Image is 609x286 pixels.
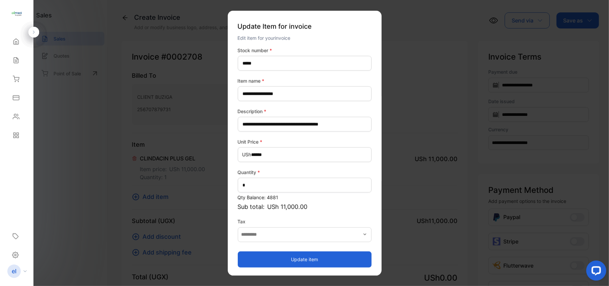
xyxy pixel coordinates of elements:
button: Update item [238,251,372,267]
p: Sub total: [238,202,372,211]
p: el [12,267,16,276]
p: Update Item for invoice [238,19,372,34]
label: Description [238,108,372,115]
label: Item name [238,77,372,84]
label: Stock number [238,47,372,54]
span: Edit item for your invoice [238,35,291,41]
label: Unit Price [238,138,372,145]
span: USh 11,000.00 [268,202,308,211]
iframe: LiveChat chat widget [581,258,609,286]
label: Tax [238,218,372,225]
label: Quantity [238,169,372,176]
p: Qty Balance: 4881 [238,194,372,201]
img: logo [12,9,22,19]
span: USh [242,151,251,158]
